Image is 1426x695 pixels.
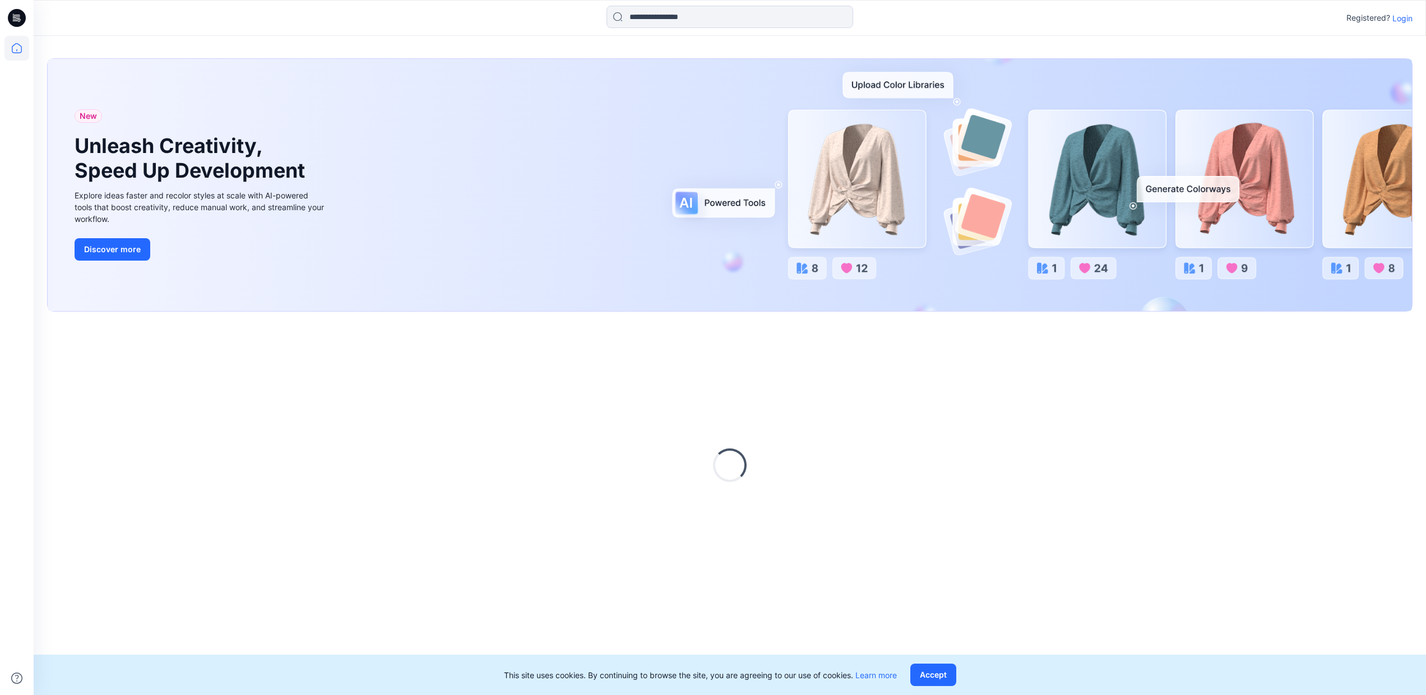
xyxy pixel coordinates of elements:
[855,670,897,680] a: Learn more
[1346,11,1390,25] p: Registered?
[80,109,97,123] span: New
[910,664,956,686] button: Accept
[75,238,150,261] button: Discover more
[504,669,897,681] p: This site uses cookies. By continuing to browse the site, you are agreeing to our use of cookies.
[75,189,327,225] div: Explore ideas faster and recolor styles at scale with AI-powered tools that boost creativity, red...
[75,134,310,182] h1: Unleash Creativity, Speed Up Development
[1392,12,1413,24] p: Login
[75,238,327,261] a: Discover more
